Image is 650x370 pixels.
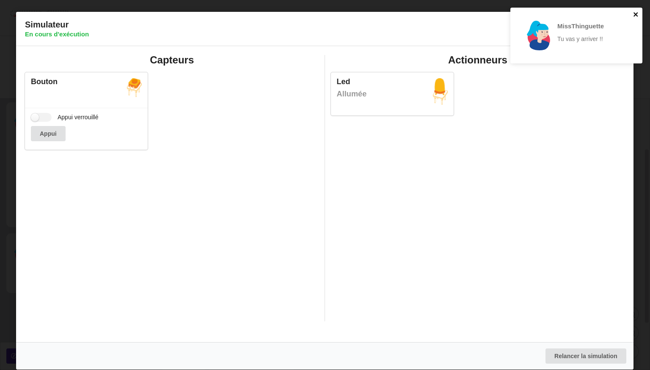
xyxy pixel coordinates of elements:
div: Allumée [337,89,448,99]
img: picto_bouton.png [127,78,142,97]
div: Led [337,77,448,87]
h2: Actionneurs [331,54,625,67]
label: Appui verrouillé [31,113,99,122]
button: Relancer la simulation [545,348,626,364]
p: MissThinguette [557,22,623,30]
h2: Capteurs [25,54,319,67]
h4: En cours d'exécution [25,30,620,38]
button: close [633,11,639,19]
div: Simulateur [16,12,633,46]
img: picto_led.png [433,78,448,105]
div: Bouton [31,77,142,87]
button: Appui [31,126,66,141]
p: Tu vas y arriver !! [557,35,623,43]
